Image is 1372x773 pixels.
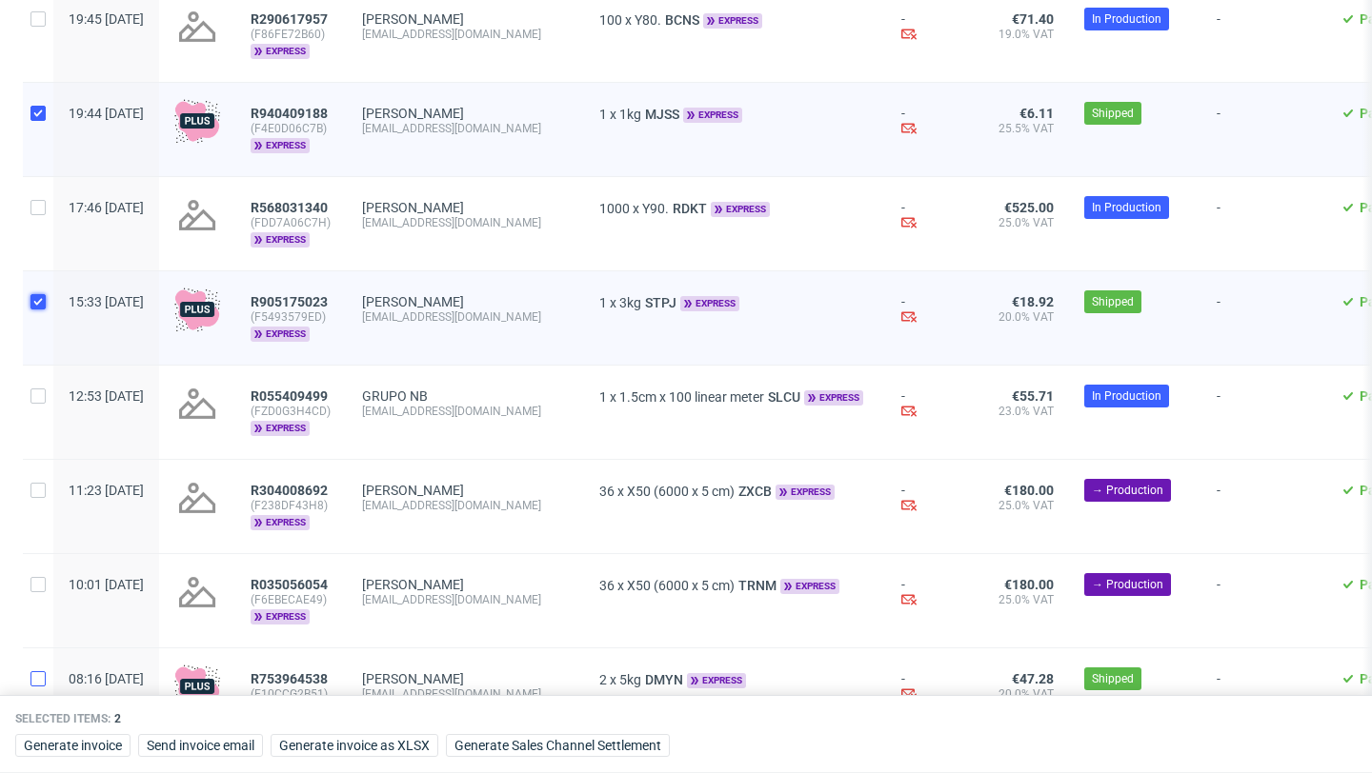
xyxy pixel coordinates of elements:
span: Shipped [1092,293,1134,310]
div: x [599,388,871,406]
div: x [599,577,871,594]
span: BCNS [661,12,703,28]
div: - [901,294,955,327]
span: R290617957 [251,11,328,27]
span: In Production [1092,10,1161,28]
span: (F86FE72B60) [251,27,332,42]
a: R568031340 [251,200,332,215]
span: €6.11 [1019,106,1054,121]
span: €180.00 [1004,483,1054,498]
span: 20.0% VAT [985,309,1054,325]
span: Shipped [1092,670,1134,687]
span: 25.5% VAT [985,121,1054,136]
span: - [1217,577,1310,624]
span: express [711,202,770,217]
span: express [251,421,310,436]
div: - [901,388,955,422]
a: R304008692 [251,483,332,498]
button: Generate Sales Channel Settlement [446,734,670,757]
div: [EMAIL_ADDRESS][DOMAIN_NAME] [362,215,569,230]
a: [PERSON_NAME] [362,671,464,686]
span: express [687,673,746,688]
span: X50 (6000 x 5 cm) [627,578,735,593]
span: 23.0% VAT [985,404,1054,419]
div: x [599,294,871,311]
span: 1kg [619,107,641,122]
a: R940409188 [251,106,332,121]
span: 1.5cm x 100 linear meter [619,389,764,405]
span: express [251,232,310,248]
span: Generate Sales Channel Settlement [454,739,661,752]
div: [EMAIL_ADDRESS][DOMAIN_NAME] [362,404,569,419]
a: [PERSON_NAME] [362,106,464,121]
span: Send invoice email [147,739,254,752]
span: (FZD0G3H4CD) [251,404,332,419]
span: - [1217,388,1310,436]
span: 25.0% VAT [985,215,1054,230]
a: ZXCB [735,484,776,499]
span: → Production [1092,482,1163,499]
div: [EMAIL_ADDRESS][DOMAIN_NAME] [362,592,569,607]
span: 100 [599,12,622,28]
span: 1 [599,389,607,405]
span: express [780,579,839,594]
div: x [599,106,871,123]
div: - [901,200,955,233]
span: (F6EBECAE49) [251,592,332,607]
div: [EMAIL_ADDRESS][DOMAIN_NAME] [362,686,569,702]
span: In Production [1092,387,1161,405]
span: - [1217,200,1310,248]
img: no_design.png [174,4,220,50]
div: [EMAIL_ADDRESS][DOMAIN_NAME] [362,121,569,136]
span: Shipped [1092,105,1134,122]
button: Generate invoice [15,734,131,757]
span: Selected items: [15,711,111,726]
img: no_design.png [174,475,220,521]
img: no_design.png [174,192,220,238]
span: 1 [599,295,607,310]
span: express [251,44,310,59]
span: express [251,327,310,342]
span: 10:01 [DATE] [69,577,144,592]
a: [PERSON_NAME] [362,11,464,27]
span: R753964538 [251,671,328,686]
span: 2 [114,712,121,725]
a: MJSS [641,107,683,122]
div: - [901,483,955,516]
span: €180.00 [1004,577,1054,592]
a: R035056054 [251,577,332,592]
div: - [901,577,955,610]
span: express [251,515,310,530]
span: Generate invoice [24,739,122,752]
span: Y90. [642,201,669,216]
span: (FDD7A06C7H) [251,215,332,230]
span: R055409499 [251,388,328,404]
div: - [901,11,955,45]
span: DMYN [641,672,687,687]
span: → Production [1092,576,1163,593]
a: R753964538 [251,671,332,686]
a: [PERSON_NAME] [362,483,464,498]
span: 17:46 [DATE] [69,200,144,215]
span: €18.92 [1012,294,1054,309]
button: Generate invoice as XLSX [271,734,438,757]
a: TRNM [735,578,780,593]
span: 08:16 [DATE] [69,671,144,686]
span: - [1217,106,1310,153]
span: R940409188 [251,106,328,121]
span: - [1217,294,1310,342]
span: express [703,13,762,29]
span: 25.0% VAT [985,592,1054,607]
a: R055409499 [251,388,332,404]
span: 36 [599,484,615,499]
span: In Production [1092,199,1161,216]
span: 36 [599,578,615,593]
div: x [599,671,871,688]
span: €47.28 [1012,671,1054,686]
span: 25.0% VAT [985,498,1054,513]
img: plus-icon.676465ae8f3a83198b3f.png [174,98,220,144]
div: - [901,106,955,139]
span: R905175023 [251,294,328,309]
a: [PERSON_NAME] [362,200,464,215]
span: - [1217,483,1310,530]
